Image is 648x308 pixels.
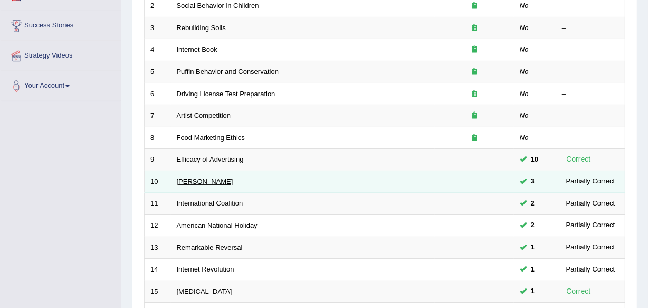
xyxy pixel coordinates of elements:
div: Partially Correct [562,176,619,187]
a: [PERSON_NAME] [177,178,233,185]
div: Exam occurring question [441,89,508,99]
div: – [562,45,619,55]
td: 11 [145,193,171,215]
div: – [562,111,619,121]
a: Artist Competition [177,111,231,119]
div: – [562,67,619,77]
em: No [520,90,529,98]
div: Partially Correct [562,242,619,253]
a: International Coalition [177,199,243,207]
a: Your Account [1,71,121,98]
div: – [562,23,619,33]
td: 3 [145,17,171,39]
div: Partially Correct [562,264,619,275]
em: No [520,45,529,53]
a: Remarkable Reversal [177,244,243,251]
a: Puffin Behavior and Conservation [177,68,279,76]
span: You can still take this question [527,176,539,187]
td: 12 [145,214,171,237]
a: Social Behavior in Children [177,2,259,10]
a: Efficacy of Advertising [177,155,244,163]
a: Food Marketing Ethics [177,134,245,142]
td: 8 [145,127,171,149]
em: No [520,24,529,32]
span: You can still take this question [527,264,539,275]
div: Partially Correct [562,198,619,209]
td: 15 [145,281,171,303]
td: 7 [145,105,171,127]
div: Exam occurring question [441,133,508,143]
div: Correct [562,153,595,165]
em: No [520,68,529,76]
div: Exam occurring question [441,1,508,11]
a: Success Stories [1,11,121,38]
td: 6 [145,83,171,105]
td: 10 [145,171,171,193]
div: – [562,89,619,99]
div: – [562,1,619,11]
td: 13 [145,237,171,259]
span: You can still take this question [527,198,539,209]
td: 4 [145,39,171,61]
span: You can still take this question [527,286,539,297]
div: – [562,133,619,143]
a: Internet Book [177,45,217,53]
a: Strategy Videos [1,41,121,68]
a: Driving License Test Preparation [177,90,275,98]
div: Exam occurring question [441,45,508,55]
span: You can still take this question [527,220,539,231]
em: No [520,2,529,10]
div: Exam occurring question [441,111,508,121]
a: Rebuilding Soils [177,24,226,32]
td: 9 [145,149,171,171]
td: 5 [145,61,171,83]
a: American National Holiday [177,221,258,229]
div: Partially Correct [562,220,619,231]
div: Correct [562,285,595,297]
td: 14 [145,259,171,281]
span: You can still take this question [527,242,539,253]
a: [MEDICAL_DATA] [177,287,232,295]
em: No [520,134,529,142]
a: Internet Revolution [177,265,234,273]
div: Exam occurring question [441,23,508,33]
span: You cannot take this question anymore [527,154,542,165]
em: No [520,111,529,119]
div: Exam occurring question [441,67,508,77]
